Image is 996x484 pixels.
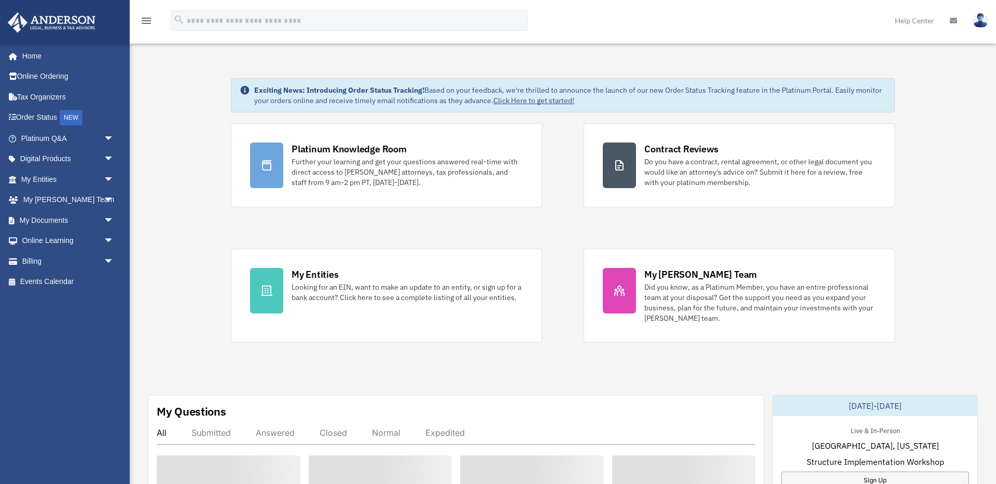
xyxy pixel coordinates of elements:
[254,85,886,106] div: Based on your feedback, we're thrilled to announce the launch of our new Order Status Tracking fe...
[425,428,465,438] div: Expedited
[292,268,338,281] div: My Entities
[7,251,130,272] a: Billingarrow_drop_down
[191,428,231,438] div: Submitted
[140,15,153,27] i: menu
[104,169,125,190] span: arrow_drop_down
[60,110,82,125] div: NEW
[157,428,167,438] div: All
[256,428,295,438] div: Answered
[104,210,125,231] span: arrow_drop_down
[493,96,574,105] a: Click Here to get started!
[644,143,718,155] div: Contract Reviews
[140,18,153,27] a: menu
[842,424,908,435] div: Live & In-Person
[7,66,130,87] a: Online Ordering
[7,87,130,107] a: Tax Organizers
[372,428,400,438] div: Normal
[292,156,523,188] div: Further your learning and get your questions answered real-time with direct access to [PERSON_NAM...
[7,46,125,66] a: Home
[7,210,130,231] a: My Documentsarrow_drop_down
[644,282,876,323] div: Did you know, as a Platinum Member, you have an entire professional team at your disposal? Get th...
[231,123,542,207] a: Platinum Knowledge Room Further your learning and get your questions answered real-time with dire...
[104,251,125,272] span: arrow_drop_down
[173,14,185,25] i: search
[7,107,130,129] a: Order StatusNEW
[773,395,977,416] div: [DATE]-[DATE]
[104,128,125,149] span: arrow_drop_down
[104,149,125,170] span: arrow_drop_down
[973,13,988,28] img: User Pic
[644,268,757,281] div: My [PERSON_NAME] Team
[157,404,226,419] div: My Questions
[7,231,130,251] a: Online Learningarrow_drop_down
[104,231,125,252] span: arrow_drop_down
[584,123,895,207] a: Contract Reviews Do you have a contract, rental agreement, or other legal document you would like...
[231,249,542,343] a: My Entities Looking for an EIN, want to make an update to an entity, or sign up for a bank accoun...
[254,86,424,95] strong: Exciting News: Introducing Order Status Tracking!
[644,156,876,188] div: Do you have a contract, rental agreement, or other legal document you would like an attorney's ad...
[320,428,347,438] div: Closed
[7,128,130,149] a: Platinum Q&Aarrow_drop_down
[7,190,130,210] a: My [PERSON_NAME] Teamarrow_drop_down
[7,149,130,169] a: Digital Productsarrow_drop_down
[5,12,99,33] img: Anderson Advisors Platinum Portal
[292,143,407,155] div: Platinum Knowledge Room
[104,190,125,211] span: arrow_drop_down
[7,272,130,292] a: Events Calendar
[812,439,939,452] span: [GEOGRAPHIC_DATA], [US_STATE]
[807,455,944,468] span: Structure Implementation Workshop
[584,249,895,343] a: My [PERSON_NAME] Team Did you know, as a Platinum Member, you have an entire professional team at...
[7,169,130,190] a: My Entitiesarrow_drop_down
[292,282,523,303] div: Looking for an EIN, want to make an update to an entity, or sign up for a bank account? Click her...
